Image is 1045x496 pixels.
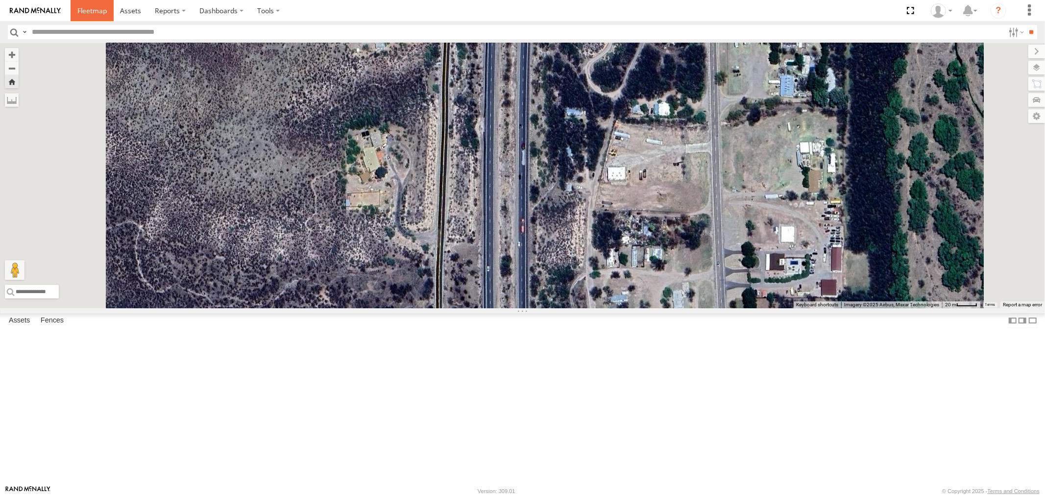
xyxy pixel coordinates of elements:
label: Dock Summary Table to the Right [1018,313,1027,327]
button: Map Scale: 20 m per 39 pixels [942,301,980,308]
div: Version: 309.01 [478,488,515,494]
label: Measure [5,93,19,107]
a: Terms and Conditions [988,488,1040,494]
label: Fences [36,314,69,327]
button: Zoom in [5,48,19,61]
div: Jason Ham [927,3,956,18]
button: Zoom Home [5,75,19,88]
label: Hide Summary Table [1028,313,1038,327]
span: 20 m [945,302,956,307]
i: ? [991,3,1006,19]
button: Zoom out [5,61,19,75]
a: Visit our Website [5,486,50,496]
span: Imagery ©2025 Airbus, Maxar Technologies [844,302,939,307]
img: rand-logo.svg [10,7,61,14]
label: Assets [4,314,35,327]
label: Map Settings [1028,109,1045,123]
a: Report a map error [1003,302,1042,307]
button: Drag Pegman onto the map to open Street View [5,260,24,280]
label: Dock Summary Table to the Left [1008,313,1018,327]
button: Keyboard shortcuts [796,301,838,308]
a: Terms (opens in new tab) [985,303,996,307]
label: Search Filter Options [1005,25,1026,39]
label: Search Query [21,25,28,39]
div: © Copyright 2025 - [942,488,1040,494]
